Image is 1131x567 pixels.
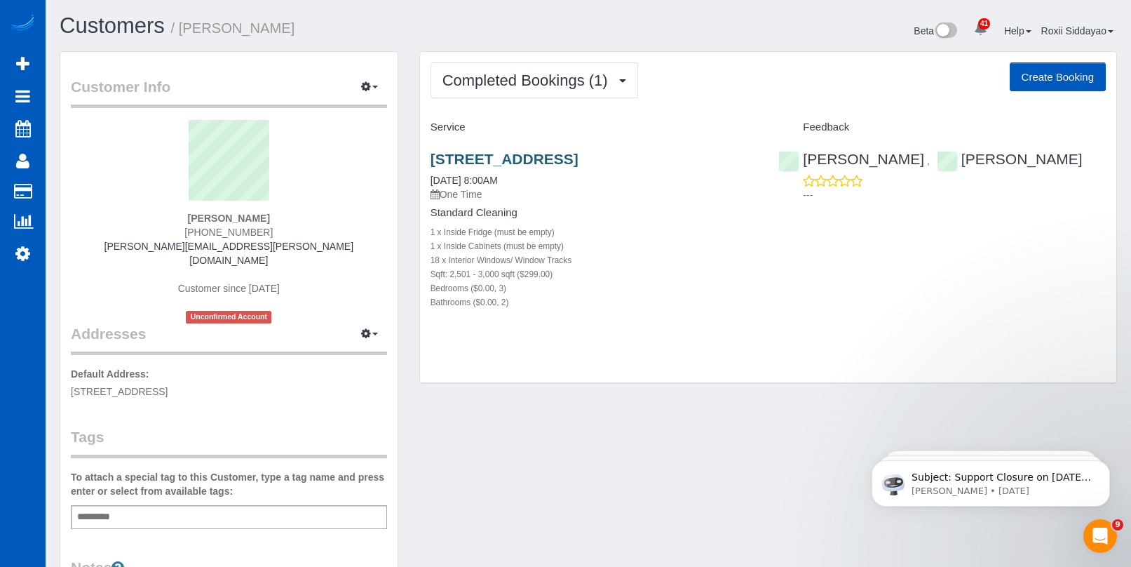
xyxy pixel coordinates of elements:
[431,283,506,293] small: Bedrooms ($0.00, 3)
[1010,62,1106,92] button: Create Booking
[937,151,1083,167] a: [PERSON_NAME]
[978,18,990,29] span: 41
[186,311,271,323] span: Unconfirmed Account
[927,155,930,166] span: ,
[8,14,36,34] img: Automaid Logo
[431,151,578,167] a: [STREET_ADDRESS]
[171,20,295,36] small: / [PERSON_NAME]
[851,431,1131,529] iframe: Intercom notifications message
[967,14,994,45] a: 41
[778,151,924,167] a: [PERSON_NAME]
[431,207,758,219] h4: Standard Cleaning
[71,367,149,381] label: Default Address:
[431,187,758,201] p: One Time
[60,13,165,38] a: Customers
[1112,519,1123,531] span: 9
[71,470,387,498] label: To attach a special tag to this Customer, type a tag name and press enter or select from availabl...
[104,241,354,266] a: [PERSON_NAME][EMAIL_ADDRESS][PERSON_NAME][DOMAIN_NAME]
[803,188,1106,202] p: ---
[934,22,957,41] img: New interface
[71,427,387,458] legend: Tags
[1041,25,1113,36] a: Roxii Siddayao
[431,241,564,251] small: 1 x Inside Cabinets (must be empty)
[61,41,241,261] span: Subject: Support Closure on [DATE] Hey Everyone: Automaid Support will be closed [DATE][DATE] in ...
[914,25,957,36] a: Beta
[431,269,553,279] small: Sqft: 2,501 - 3,000 sqft ($299.00)
[778,121,1106,133] h4: Feedback
[431,121,758,133] h4: Service
[61,54,242,67] p: Message from Ellie, sent 13w ago
[178,283,280,294] span: Customer since [DATE]
[1083,519,1117,553] iframe: Intercom live chat
[1004,25,1031,36] a: Help
[442,72,615,89] span: Completed Bookings (1)
[431,255,572,265] small: 18 x Interior Windows/ Window Tracks
[431,227,555,237] small: 1 x Inside Fridge (must be empty)
[431,62,638,98] button: Completed Bookings (1)
[71,76,387,108] legend: Customer Info
[188,213,270,224] strong: [PERSON_NAME]
[431,175,498,186] a: [DATE] 8:00AM
[184,227,273,238] span: [PHONE_NUMBER]
[431,298,509,307] small: Bathrooms ($0.00, 2)
[71,386,168,397] span: [STREET_ADDRESS]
